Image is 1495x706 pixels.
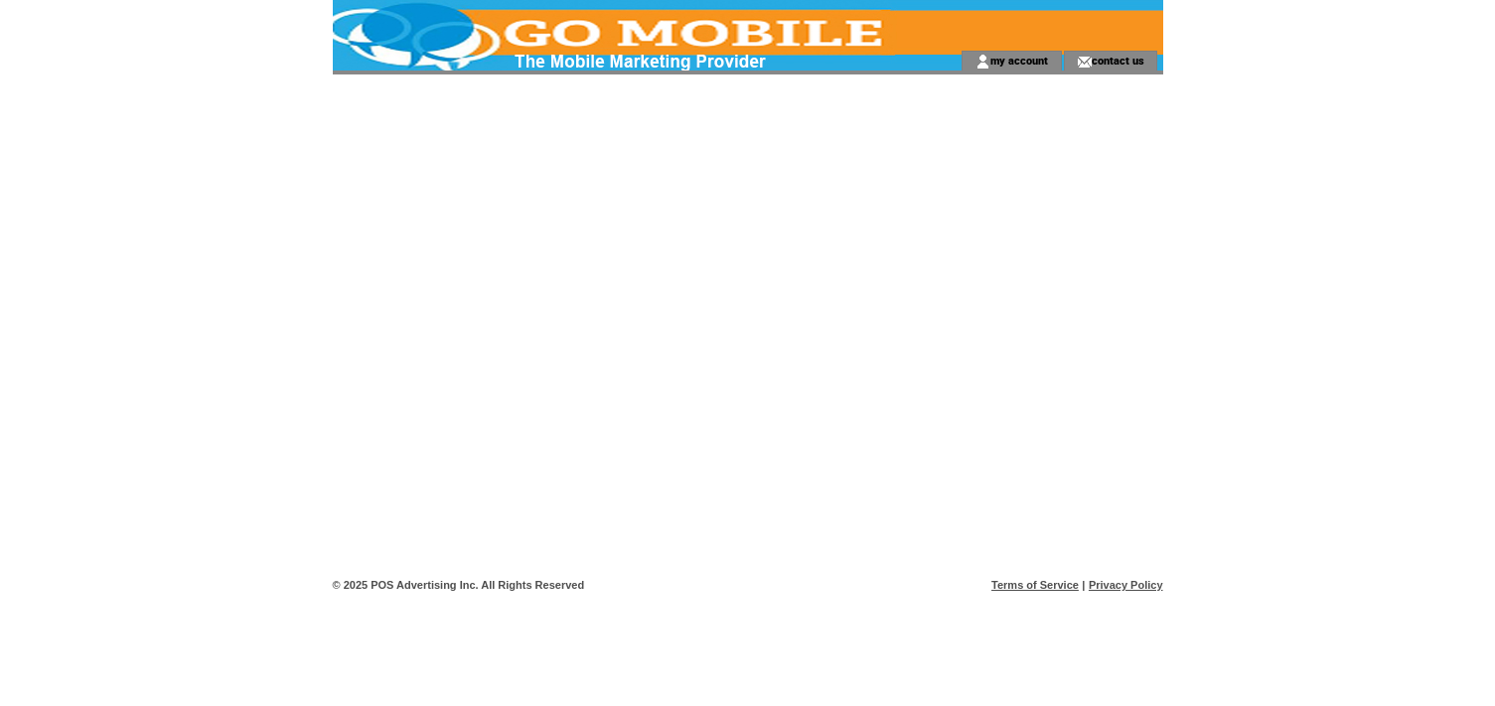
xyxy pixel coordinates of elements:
a: Terms of Service [991,579,1079,591]
img: account_icon.gif;jsessionid=14042ED3B9703A0370E465004186129D [975,54,990,70]
span: | [1082,579,1085,591]
a: my account [990,54,1048,67]
a: Privacy Policy [1089,579,1163,591]
img: contact_us_icon.gif;jsessionid=14042ED3B9703A0370E465004186129D [1077,54,1092,70]
span: © 2025 POS Advertising Inc. All Rights Reserved [333,579,585,591]
a: contact us [1092,54,1144,67]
